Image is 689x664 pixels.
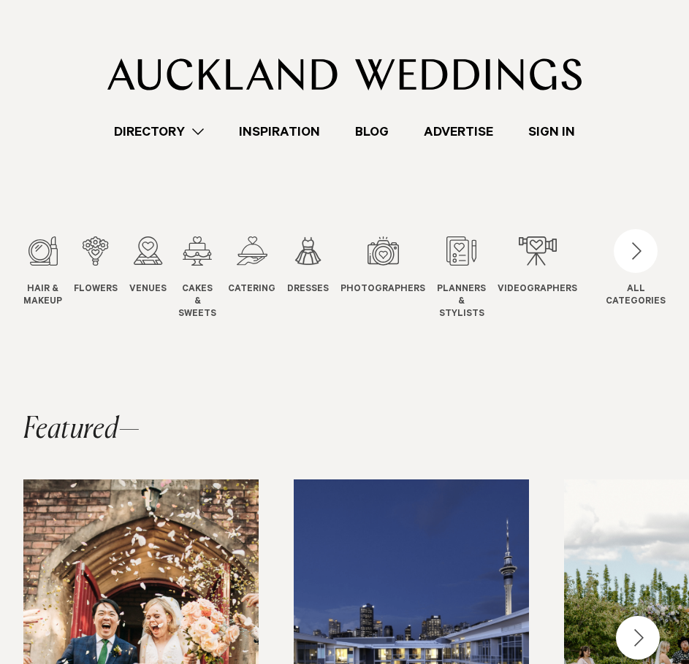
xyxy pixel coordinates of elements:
[74,284,118,296] span: Flowers
[606,236,666,305] button: ALLCATEGORIES
[437,284,486,320] span: Planners & Stylists
[340,236,437,320] swiper-slide: 7 / 12
[437,236,486,320] a: Planners & Stylists
[74,236,129,320] swiper-slide: 2 / 12
[406,122,511,142] a: Advertise
[23,236,74,320] swiper-slide: 1 / 12
[129,236,167,296] a: Venues
[129,236,178,320] swiper-slide: 3 / 12
[178,236,216,320] a: Cakes & Sweets
[178,236,228,320] swiper-slide: 4 / 12
[498,236,589,320] swiper-slide: 9 / 12
[287,236,340,320] swiper-slide: 6 / 12
[228,236,275,296] a: Catering
[129,284,167,296] span: Venues
[340,284,425,296] span: Photographers
[498,236,577,296] a: Videographers
[74,236,118,296] a: Flowers
[23,415,140,444] h2: Featured
[340,236,425,296] a: Photographers
[287,236,329,296] a: Dresses
[96,122,221,142] a: Directory
[23,284,62,309] span: Hair & Makeup
[178,284,216,320] span: Cakes & Sweets
[498,284,577,296] span: Videographers
[221,122,338,142] a: Inspiration
[338,122,406,142] a: Blog
[228,236,287,320] swiper-slide: 5 / 12
[228,284,275,296] span: Catering
[606,284,666,309] div: ALL CATEGORIES
[23,236,62,309] a: Hair & Makeup
[287,284,329,296] span: Dresses
[107,58,582,90] img: Auckland Weddings Logo
[511,122,593,142] a: Sign In
[437,236,498,320] swiper-slide: 8 / 12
